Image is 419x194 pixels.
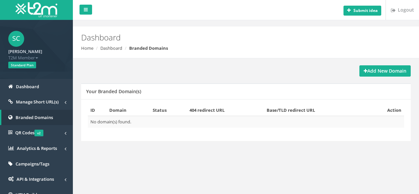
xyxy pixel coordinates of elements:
th: Status [150,104,187,116]
b: Submit idea [353,8,378,13]
strong: Add New Domain [364,68,406,74]
h2: Dashboard [81,33,354,42]
span: T2M Member [8,55,65,61]
a: Add New Domain [359,65,411,77]
strong: Branded Domains [129,45,168,51]
a: [PERSON_NAME] T2M Member [8,47,65,61]
th: ID [88,104,107,116]
span: Standard Plan [8,62,36,68]
th: Action [367,104,404,116]
a: Dashboard [100,45,122,51]
img: T2M [16,2,57,17]
button: Submit idea [343,6,381,16]
span: Dashboard [16,84,39,90]
span: Campaigns/Tags [16,161,49,167]
th: 404 redirect URL [187,104,264,116]
span: Analytics & Reports [17,145,57,151]
span: Manage Short URL(s) [16,99,59,105]
a: Home [81,45,93,51]
span: Branded Domains [16,114,53,120]
span: QR Codes [15,130,43,136]
td: No domain(s) found. [88,116,404,128]
th: Base/TLD redirect URL [264,104,367,116]
span: SC [8,31,24,47]
strong: [PERSON_NAME] [8,48,42,54]
h5: Your Branded Domain(s) [86,89,141,94]
span: v2 [34,130,43,136]
span: API & Integrations [17,176,54,182]
th: Domain [107,104,150,116]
